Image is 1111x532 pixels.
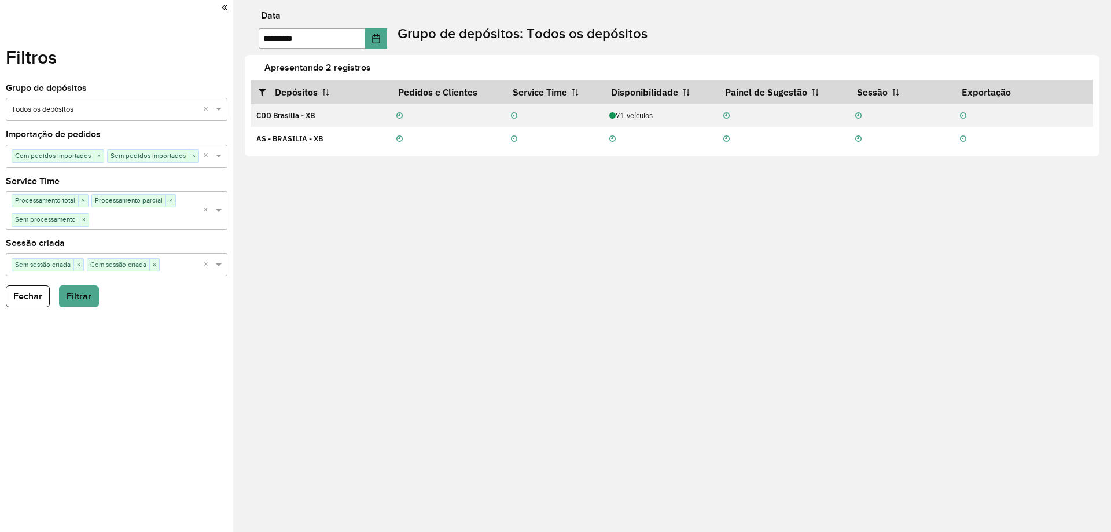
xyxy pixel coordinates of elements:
[12,214,79,225] span: Sem processamento
[6,285,50,307] button: Fechar
[396,112,403,120] i: Não realizada
[511,135,517,143] i: Não realizada
[189,151,198,162] span: ×
[59,285,99,307] button: Filtrar
[203,150,213,162] span: Clear all
[92,195,165,206] span: Processamento parcial
[960,135,966,143] i: Não realizada
[79,214,89,226] span: ×
[855,135,862,143] i: Não realizada
[609,135,616,143] i: Não realizada
[165,195,175,207] span: ×
[203,204,213,217] span: Clear all
[73,259,83,271] span: ×
[505,80,603,104] th: Service Time
[251,80,390,104] th: Depósitos
[511,112,517,120] i: Não realizada
[256,111,315,120] strong: CDD Brasilia - XB
[390,80,505,104] th: Pedidos e Clientes
[6,81,87,95] label: Grupo de depósitos
[609,110,711,121] div: 71 veículos
[849,80,954,104] th: Sessão
[12,195,78,206] span: Processamento total
[6,236,65,250] label: Sessão criada
[94,151,104,162] span: ×
[960,112,966,120] i: Não realizada
[396,135,403,143] i: Não realizada
[398,23,648,44] label: Grupo de depósitos: Todos os depósitos
[723,112,730,120] i: Não realizada
[723,135,730,143] i: Não realizada
[6,127,101,141] label: Importação de pedidos
[604,80,718,104] th: Disponibilidade
[87,259,149,270] span: Com sessão criada
[12,150,94,162] span: Com pedidos importados
[12,259,73,270] span: Sem sessão criada
[855,112,862,120] i: Não realizada
[108,150,189,162] span: Sem pedidos importados
[149,259,159,271] span: ×
[203,259,213,271] span: Clear all
[365,28,387,49] button: Choose Date
[718,80,849,104] th: Painel de Sugestão
[6,43,57,71] label: Filtros
[954,80,1093,104] th: Exportação
[203,104,213,116] span: Clear all
[78,195,88,207] span: ×
[259,87,275,97] i: Abrir/fechar filtros
[6,174,60,188] label: Service Time
[261,9,281,23] label: Data
[256,134,323,144] strong: AS - BRASILIA - XB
